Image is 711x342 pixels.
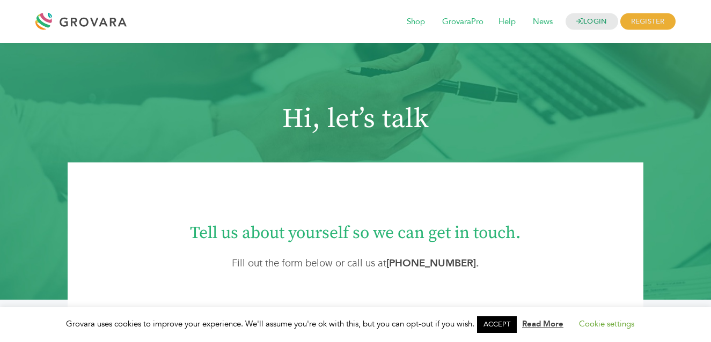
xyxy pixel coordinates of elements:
a: News [525,16,560,28]
a: ACCEPT [477,316,517,333]
a: LOGIN [566,13,618,30]
span: Grovara uses cookies to improve your experience. We'll assume you're ok with this, but you can op... [66,318,645,329]
span: GrovaraPro [435,12,491,32]
h1: Hi, let’s talk [41,103,670,136]
a: Shop [399,16,433,28]
a: Cookie settings [579,318,634,329]
label: Company Name [361,304,431,318]
a: [PHONE_NUMBER] [386,256,476,270]
h1: Tell us about yourself so we can get in touch. [97,214,615,244]
p: Fill out the form below or call us at [97,256,615,271]
span: Shop [399,12,433,32]
span: Help [491,12,523,32]
a: Help [491,16,523,28]
a: Read More [522,318,563,329]
strong: . [386,256,479,270]
a: GrovaraPro [435,16,491,28]
span: News [525,12,560,32]
span: REGISTER [620,13,676,30]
